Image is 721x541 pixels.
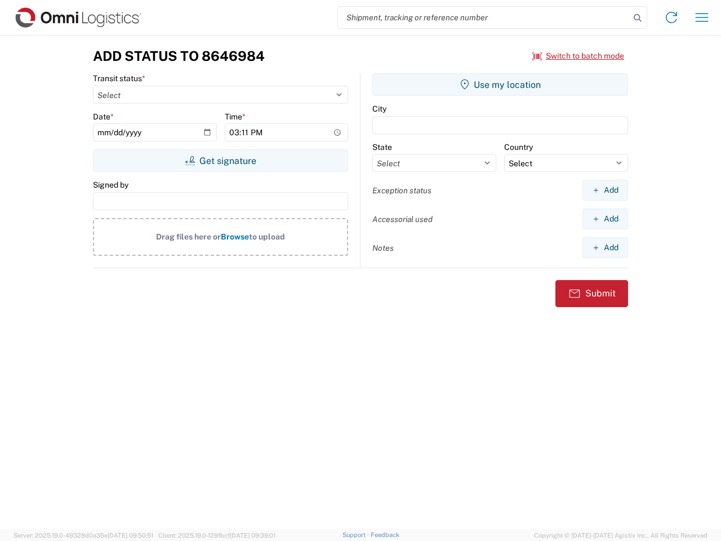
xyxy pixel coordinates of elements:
[108,532,153,539] span: [DATE] 09:50:51
[225,112,246,122] label: Time
[230,532,275,539] span: [DATE] 09:39:01
[158,532,275,539] span: Client: 2025.19.0-129fbcf
[504,142,533,152] label: Country
[342,531,371,538] a: Support
[372,142,392,152] label: State
[156,232,221,241] span: Drag files here or
[338,7,630,28] input: Shipment, tracking or reference number
[555,280,628,307] button: Submit
[93,48,265,64] h3: Add Status to 8646984
[372,243,394,253] label: Notes
[532,47,624,65] button: Switch to batch mode
[372,73,628,96] button: Use my location
[93,73,145,83] label: Transit status
[93,180,128,190] label: Signed by
[14,532,153,539] span: Server: 2025.19.0-49328d0a35e
[221,232,249,241] span: Browse
[582,180,628,201] button: Add
[372,104,386,114] label: City
[582,209,628,229] button: Add
[93,112,114,122] label: Date
[372,214,433,224] label: Accessorial used
[372,185,431,196] label: Exception status
[582,237,628,258] button: Add
[534,530,707,540] span: Copyright © [DATE]-[DATE] Agistix Inc., All Rights Reserved
[371,531,399,538] a: Feedback
[249,232,285,241] span: to upload
[93,149,348,172] button: Get signature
